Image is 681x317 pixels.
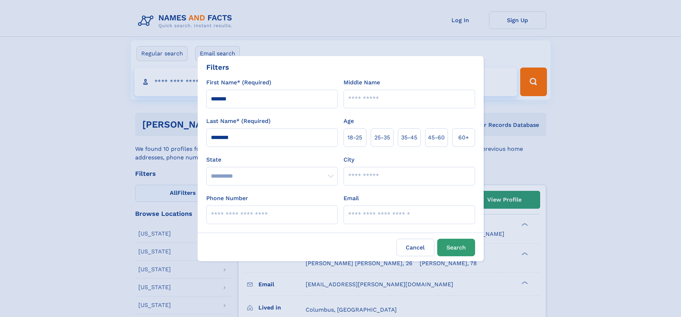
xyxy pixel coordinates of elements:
[396,239,434,256] label: Cancel
[344,117,354,125] label: Age
[206,155,338,164] label: State
[206,78,271,87] label: First Name* (Required)
[428,133,445,142] span: 45‑60
[206,62,229,73] div: Filters
[458,133,469,142] span: 60+
[401,133,417,142] span: 35‑45
[374,133,390,142] span: 25‑35
[344,78,380,87] label: Middle Name
[437,239,475,256] button: Search
[206,194,248,203] label: Phone Number
[344,194,359,203] label: Email
[347,133,362,142] span: 18‑25
[206,117,271,125] label: Last Name* (Required)
[344,155,354,164] label: City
